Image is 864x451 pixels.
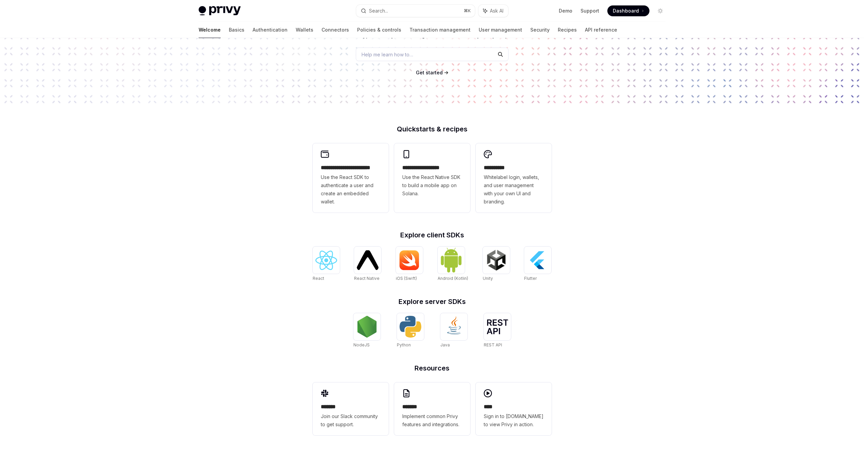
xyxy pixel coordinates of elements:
a: Support [581,7,599,14]
span: Whitelabel login, wallets, and user management with your own UI and branding. [484,173,544,206]
h2: Explore server SDKs [313,298,552,305]
span: NodeJS [353,342,370,347]
a: Transaction management [409,22,471,38]
a: Android (Kotlin)Android (Kotlin) [438,247,468,282]
span: Sign in to [DOMAIN_NAME] to view Privy in action. [484,412,544,429]
a: User management [479,22,522,38]
button: Toggle dark mode [655,5,666,16]
div: Search... [369,7,388,15]
a: Get started [416,69,443,76]
img: NodeJS [356,316,378,338]
a: Connectors [321,22,349,38]
a: Security [530,22,550,38]
img: REST API [486,319,508,334]
button: Ask AI [478,5,508,17]
h2: Explore client SDKs [313,232,552,238]
a: ****Sign in to [DOMAIN_NAME] to view Privy in action. [476,382,552,435]
a: **** *****Whitelabel login, wallets, and user management with your own UI and branding. [476,143,552,213]
img: React [315,251,337,270]
button: Search...⌘K [356,5,475,17]
img: Android (Kotlin) [440,247,462,273]
span: Ask AI [490,7,503,14]
img: Python [400,316,421,338]
span: ⌘ K [464,8,471,14]
img: React Native [357,250,379,270]
h2: Quickstarts & recipes [313,126,552,132]
img: iOS (Swift) [399,250,420,270]
a: **** **** **** ***Use the React Native SDK to build a mobile app on Solana. [394,143,470,213]
a: API reference [585,22,617,38]
span: Use the React SDK to authenticate a user and create an embedded wallet. [321,173,381,206]
a: iOS (Swift)iOS (Swift) [396,247,423,282]
a: Recipes [558,22,577,38]
img: Unity [485,249,507,271]
a: **** **Join our Slack community to get support. [313,382,389,435]
a: React NativeReact Native [354,247,381,282]
span: Java [440,342,450,347]
a: JavaJava [440,313,467,348]
a: Welcome [199,22,221,38]
a: Demo [559,7,572,14]
a: REST APIREST API [484,313,511,348]
span: Dashboard [613,7,639,14]
span: Join our Slack community to get support. [321,412,381,429]
span: Help me learn how to… [362,51,413,58]
a: **** **Implement common Privy features and integrations. [394,382,470,435]
span: Unity [483,276,493,281]
a: FlutterFlutter [524,247,551,282]
a: Authentication [253,22,288,38]
span: Python [397,342,411,347]
span: Get started [416,70,443,75]
a: Wallets [296,22,313,38]
span: Flutter [524,276,537,281]
a: UnityUnity [483,247,510,282]
span: Android (Kotlin) [438,276,468,281]
a: Policies & controls [357,22,401,38]
img: light logo [199,6,241,16]
span: React [313,276,324,281]
span: Implement common Privy features and integrations. [402,412,462,429]
span: REST API [484,342,502,347]
img: Flutter [527,249,549,271]
span: React Native [354,276,380,281]
a: NodeJSNodeJS [353,313,381,348]
span: iOS (Swift) [396,276,417,281]
a: Dashboard [607,5,649,16]
a: ReactReact [313,247,340,282]
span: Use the React Native SDK to build a mobile app on Solana. [402,173,462,198]
a: Basics [229,22,244,38]
img: Java [443,316,465,338]
h2: Resources [313,365,552,372]
a: PythonPython [397,313,424,348]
